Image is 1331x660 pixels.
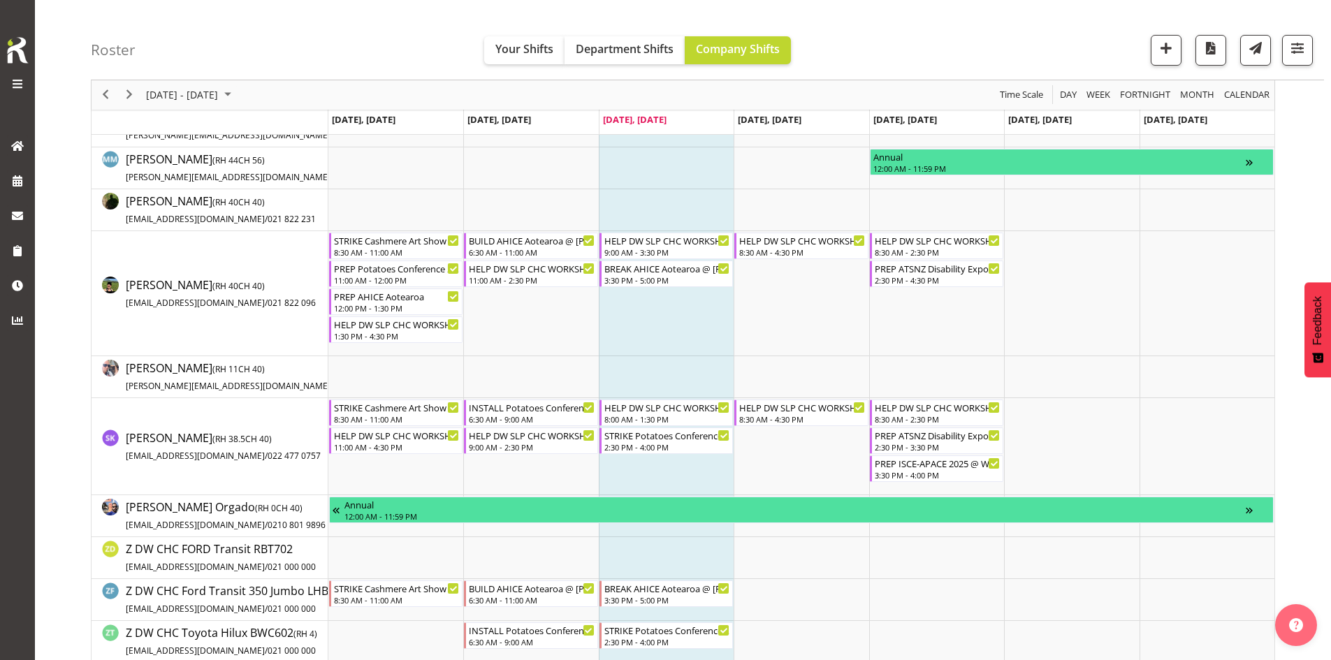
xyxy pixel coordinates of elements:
span: / [265,297,268,309]
h4: Roster [91,42,136,58]
span: [DATE], [DATE] [873,113,937,126]
div: 2:30 PM - 3:30 PM [875,441,1000,453]
span: RH 40 [215,280,238,292]
span: [PERSON_NAME][EMAIL_ADDRESS][DOMAIN_NAME] [126,129,330,141]
span: Department Shifts [576,41,674,57]
button: Company Shifts [685,36,791,64]
span: ( CH 40) [212,363,265,375]
span: RH 40 [215,196,238,208]
span: RH 4 [296,628,314,640]
div: 11:00 AM - 2:30 PM [469,274,594,286]
div: Rosey McKimmie"s event - HELP DW SLP CHC WORKSHOP Begin From Tuesday, August 12, 2025 at 11:00:00... [464,261,597,287]
span: / [265,519,268,531]
a: [PERSON_NAME](RH 38.5CH 40)[EMAIL_ADDRESS][DOMAIN_NAME]/022 477 0757 [126,430,321,463]
div: HELP DW SLP CHC WORKSHOP [604,233,729,247]
div: HELP DW SLP CHC WORKSHOP [469,428,594,442]
div: 8:30 AM - 4:30 PM [739,247,864,258]
span: [PERSON_NAME] [126,360,381,393]
div: INSTALL Potatoes Conference 2025 @ [GEOGRAPHIC_DATA] On site @ 0700 [469,400,594,414]
span: / [265,213,268,225]
div: 1:30 PM - 4:30 PM [334,330,459,342]
div: previous period [94,80,117,110]
div: next period [117,80,141,110]
span: [PERSON_NAME] [126,430,321,462]
div: HELP DW SLP CHC WORKSHOP [334,317,459,331]
button: Filter Shifts [1282,35,1313,66]
div: 12:00 AM - 11:59 PM [344,511,1246,522]
div: 8:30 AM - 11:00 AM [334,594,459,606]
div: 8:30 AM - 4:30 PM [739,413,864,425]
span: RH 0 [258,502,276,514]
a: Z DW CHC Toyota Hilux BWC602(RH 4)[EMAIL_ADDRESS][DOMAIN_NAME]/021 000 000 [126,624,317,658]
span: Z DW CHC Ford Transit 350 Jumbo LHB202 [126,583,371,615]
div: August 11 - 17, 2025 [141,80,240,110]
span: [PERSON_NAME] Orgado [126,499,326,531]
span: Month [1179,87,1216,104]
div: Rosey McKimmie"s event - HELP DW SLP CHC WORKSHOP Begin From Friday, August 15, 2025 at 8:30:00 A... [870,233,1003,259]
div: Stuart Korunic"s event - HELP DW SLP CHC WORKSHOP Begin From Tuesday, August 12, 2025 at 9:00:00 ... [464,427,597,454]
button: Fortnight [1118,87,1173,104]
span: RH 38.5 [215,433,245,445]
a: [PERSON_NAME](RH 40CH 40)[EMAIL_ADDRESS][DOMAIN_NAME]/021 822 231 [126,193,316,226]
div: STRIKE Cashmere Art Show 2025 @ [GEOGRAPHIC_DATA] On Site @ 0900 [334,400,459,414]
div: Annual [344,497,1246,511]
span: ( CH 56) [212,154,265,166]
button: Previous [96,87,115,104]
div: 3:30 PM - 5:00 PM [604,274,729,286]
div: STRIKE Potatoes Conference 2025 @ [GEOGRAPHIC_DATA] On site @ 1500 [604,623,729,637]
span: [PERSON_NAME] [126,277,316,309]
span: / [265,450,268,462]
button: Add a new shift [1151,35,1181,66]
div: PREP AHICE Aotearoa [334,289,459,303]
span: calendar [1223,87,1271,104]
span: Z DW CHC Toyota Hilux BWC602 [126,625,317,657]
span: RH 11 [215,363,238,375]
div: 8:00 AM - 1:30 PM [604,413,729,425]
span: 022 477 0757 [268,450,321,462]
span: 021 822 096 [268,297,316,309]
div: BUILD AHICE Aotearoa @ [PERSON_NAME] On Site @ 0700 [469,581,594,595]
div: HELP DW SLP CHC WORKSHOP [875,400,1000,414]
td: Stuart Korunic resource [92,398,328,495]
div: Stuart Korunic"s event - HELP DW SLP CHC WORKSHOP Begin From Wednesday, August 13, 2025 at 8:00:0... [599,399,733,426]
img: help-xxl-2.png [1289,618,1303,632]
div: Rosey McKimmie"s event - HELP DW SLP CHC WORKSHOP Begin From Monday, August 11, 2025 at 1:30:00 P... [329,316,463,343]
span: Day [1059,87,1078,104]
div: 9:00 AM - 3:30 PM [604,247,729,258]
span: / [265,561,268,573]
span: 021 000 000 [268,645,316,657]
div: HELP DW SLP CHC WORKSHOP [875,233,1000,247]
div: 2:30 PM - 4:30 PM [875,274,1000,286]
span: [EMAIL_ADDRESS][DOMAIN_NAME] [126,297,265,309]
span: Company Shifts [696,41,780,57]
span: [EMAIL_ADDRESS][DOMAIN_NAME] [126,519,265,531]
button: Time Scale [998,87,1046,104]
div: Rosey McKimmie"s event - PREP AHICE Aotearoa Begin From Monday, August 11, 2025 at 12:00:00 PM GM... [329,288,463,315]
button: Download a PDF of the roster according to the set date range. [1195,35,1226,66]
img: Rosterit icon logo [3,35,31,66]
span: ( CH 40) [212,433,272,445]
a: Z DW CHC Ford Transit 350 Jumbo LHB202[EMAIL_ADDRESS][DOMAIN_NAME]/021 000 000 [126,582,371,616]
div: 8:30 AM - 11:00 AM [334,413,459,425]
div: PREP Potatoes Conference 2025 @ The Workshop [334,261,459,275]
div: Matt McFarlane"s event - Annual Begin From Friday, August 15, 2025 at 12:00:00 AM GMT+12:00 Ends ... [870,149,1274,175]
span: [EMAIL_ADDRESS][DOMAIN_NAME] [126,603,265,615]
button: Next [120,87,139,104]
span: [PERSON_NAME][EMAIL_ADDRESS][DOMAIN_NAME] [126,171,330,183]
span: 021 000 000 [268,603,316,615]
div: 8:30 AM - 2:30 PM [875,413,1000,425]
td: Z DW CHC FORD Transit RBT702 resource [92,537,328,579]
span: Week [1085,87,1112,104]
div: Z DW CHC Ford Transit 350 Jumbo LHB202"s event - BUILD AHICE Aotearoa @ Te Pae On Site @ 0700 Beg... [464,580,597,607]
button: Department Shifts [565,36,685,64]
div: Z DW CHC Ford Transit 350 Jumbo LHB202"s event - BREAK AHICE Aotearoa @ Te Pae On Site @ 1600 Beg... [599,580,733,607]
div: 8:30 AM - 11:00 AM [334,247,459,258]
span: 021 822 231 [268,213,316,225]
div: 9:00 AM - 2:30 PM [469,441,594,453]
div: 6:30 AM - 9:00 AM [469,413,594,425]
a: [PERSON_NAME](RH 40CH 40)[EMAIL_ADDRESS][DOMAIN_NAME]/021 822 096 [126,277,316,310]
span: [EMAIL_ADDRESS][DOMAIN_NAME] [126,561,265,573]
button: Send a list of all shifts for the selected filtered period to all rostered employees. [1240,35,1271,66]
div: 2:30 PM - 4:00 PM [604,441,729,453]
div: HELP DW SLP CHC WORKSHOP [469,261,594,275]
